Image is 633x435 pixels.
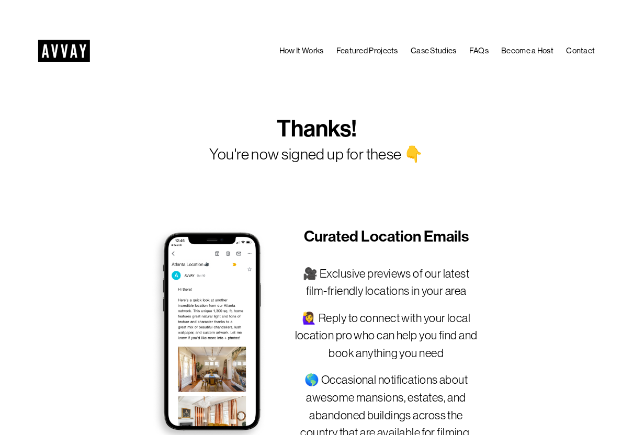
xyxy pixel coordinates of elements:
a: Featured Projects [336,44,398,58]
p: 🙋‍♀️ Reply to connect with your local location pro who can help you find and book anything you need [293,310,479,362]
img: AVVAY - The First Nationwide Location Scouting Co. [38,40,90,62]
p: You're now signed up for these 👇 [177,143,456,166]
p: 🎥 Exclusive previews of our latest film-friendly locations in your area [293,265,479,300]
h1: Thanks! [200,115,433,143]
h2: Curated Location Emails [293,227,479,246]
a: Contact [566,44,595,58]
a: Become a Host [501,44,553,58]
a: How It Works [279,44,324,58]
a: FAQs [469,44,489,58]
a: Case Studies [411,44,457,58]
